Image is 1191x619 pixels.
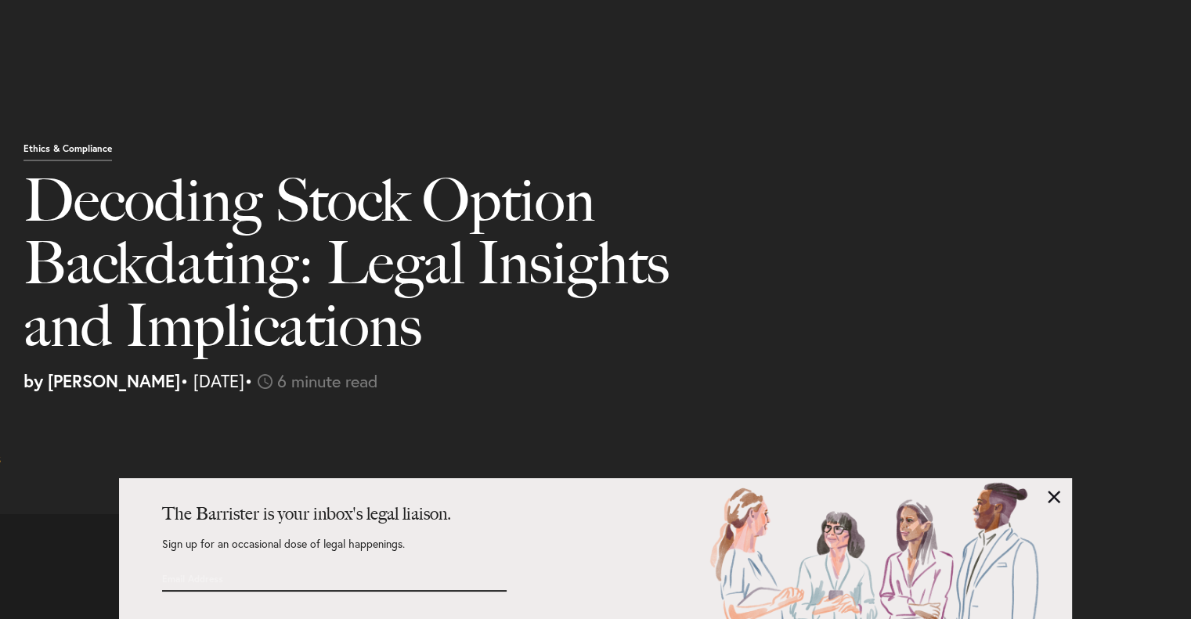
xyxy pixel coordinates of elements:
strong: by [PERSON_NAME] [23,369,180,392]
p: Sign up for an occasional dose of legal happenings. [162,538,507,565]
p: • [DATE] [23,372,1092,390]
input: Email Address [162,565,420,592]
p: Ethics & Compliance [23,144,112,161]
strong: The Barrister is your inbox's legal liaison. [162,503,451,524]
span: • [244,369,253,392]
span: 6 minute read [277,369,378,392]
h1: Decoding Stock Option Backdating: Legal Insights and Implications [23,169,771,372]
img: icon-time-light.svg [258,374,272,389]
